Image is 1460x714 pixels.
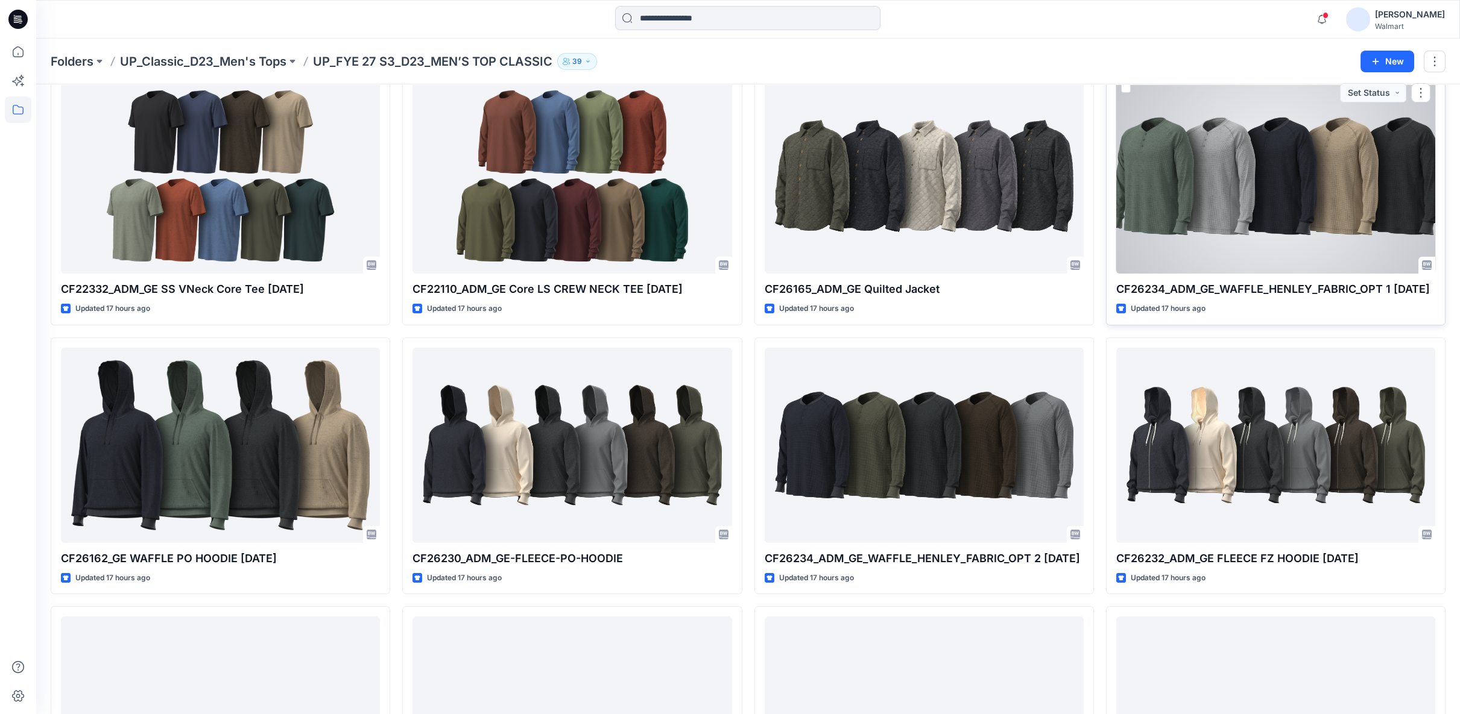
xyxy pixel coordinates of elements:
a: CF22332_ADM_GE SS VNeck Core Tee 09OCT25 [61,78,380,274]
a: CF22110_ADM_GE Core LS CREW NECK TEE 04OCT25 [412,78,732,274]
p: CF26234_ADM_GE_WAFFLE_HENLEY_FABRIC_OPT 1 [DATE] [1116,281,1435,298]
div: Walmart [1375,22,1445,31]
p: Updated 17 hours ago [779,302,854,315]
a: CF26234_ADM_GE_WAFFLE_HENLEY_FABRIC_OPT 2 10OCT25 [765,348,1084,543]
img: avatar [1346,7,1370,31]
a: CF26165_ADM_GE Quilted Jacket [765,78,1084,274]
p: Updated 17 hours ago [75,572,150,584]
p: CF26230_ADM_GE-FLEECE-PO-HOODIE [412,550,732,567]
p: Updated 17 hours ago [75,302,150,315]
button: 39 [557,53,597,70]
button: New [1360,51,1414,72]
p: Updated 17 hours ago [1131,302,1206,315]
p: Updated 17 hours ago [1131,572,1206,584]
div: [PERSON_NAME] [1375,7,1445,22]
p: CF26165_ADM_GE Quilted Jacket [765,281,1084,298]
p: CF26232_ADM_GE FLEECE FZ HOODIE [DATE] [1116,550,1435,567]
a: CF26162_GE WAFFLE PO HOODIE 10OCT25 [61,348,380,543]
a: CF26232_ADM_GE FLEECE FZ HOODIE 10OCT25 [1116,348,1435,543]
p: CF26234_ADM_GE_WAFFLE_HENLEY_FABRIC_OPT 2 [DATE] [765,550,1084,567]
p: Updated 17 hours ago [427,572,502,584]
p: CF22332_ADM_GE SS VNeck Core Tee [DATE] [61,281,380,298]
p: Updated 17 hours ago [427,302,502,315]
p: CF26162_GE WAFFLE PO HOODIE [DATE] [61,550,380,567]
p: 39 [572,55,582,68]
p: CF22110_ADM_GE Core LS CREW NECK TEE [DATE] [412,281,732,298]
a: UP_Classic_D23_Men's Tops [120,53,286,70]
p: UP_FYE 27 S3_D23_MEN’S TOP CLASSIC [313,53,552,70]
p: Updated 17 hours ago [779,572,854,584]
a: CF26234_ADM_GE_WAFFLE_HENLEY_FABRIC_OPT 1 10OCT25 [1116,78,1435,274]
a: Folders [51,53,93,70]
a: CF26230_ADM_GE-FLEECE-PO-HOODIE [412,348,732,543]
